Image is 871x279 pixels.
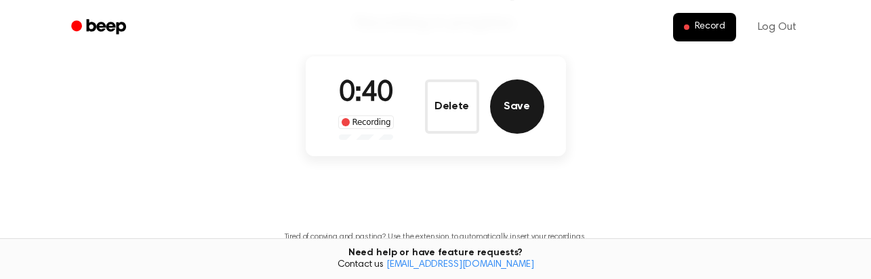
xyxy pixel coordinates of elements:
[338,115,394,129] div: Recording
[339,79,393,108] span: 0:40
[490,79,544,134] button: Save Audio Record
[62,14,138,41] a: Beep
[425,79,479,134] button: Delete Audio Record
[285,232,587,242] p: Tired of copying and pasting? Use the extension to automatically insert your recordings.
[386,260,534,269] a: [EMAIL_ADDRESS][DOMAIN_NAME]
[673,13,736,41] button: Record
[695,21,725,33] span: Record
[744,11,810,43] a: Log Out
[8,259,863,272] span: Contact us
